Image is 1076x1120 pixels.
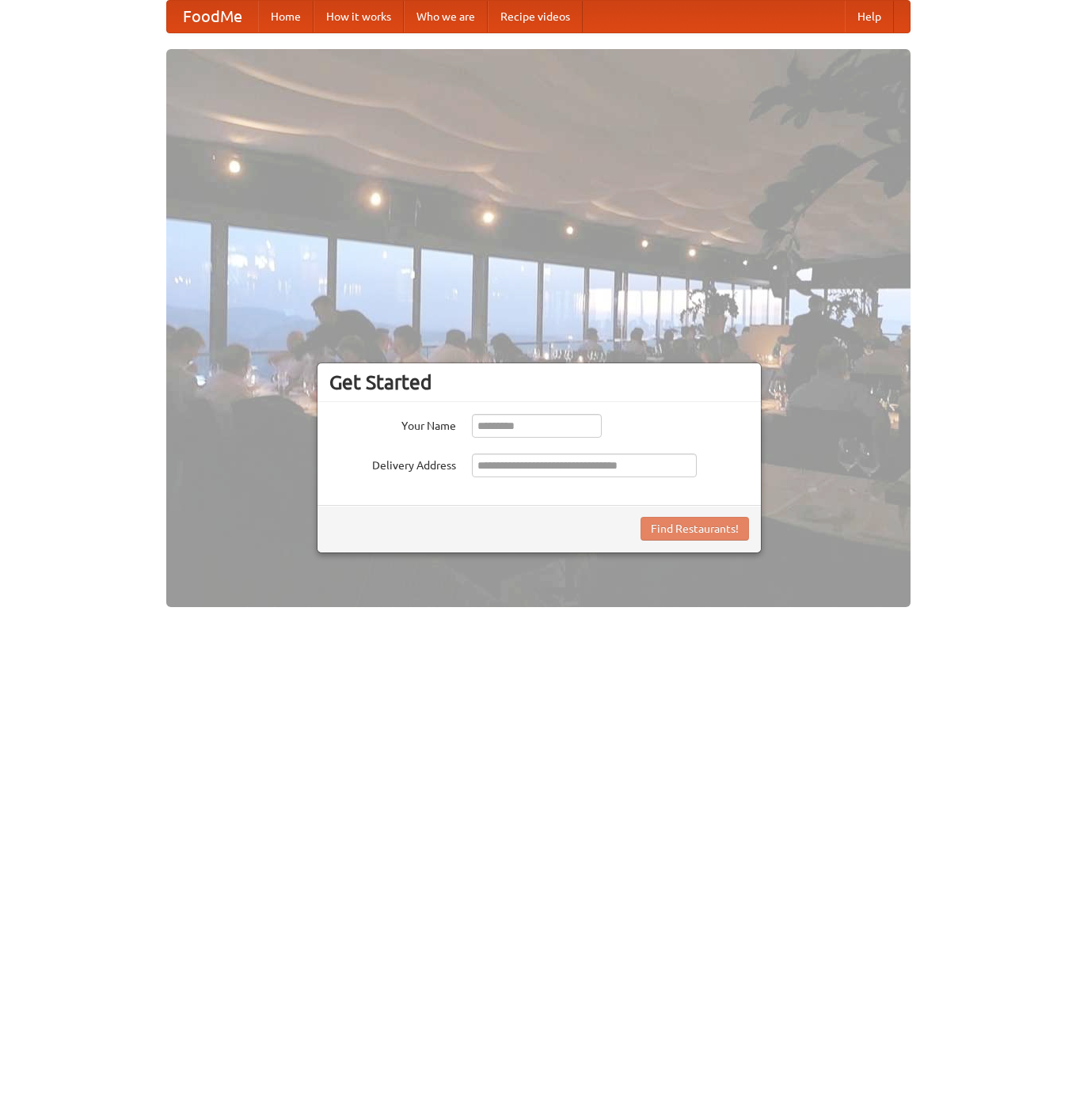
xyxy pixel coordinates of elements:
[488,1,583,32] a: Recipe videos
[845,1,894,32] a: Help
[404,1,488,32] a: Who we are
[329,454,456,473] label: Delivery Address
[167,1,258,32] a: FoodMe
[329,370,749,394] h3: Get Started
[258,1,314,32] a: Home
[314,1,404,32] a: How it works
[641,517,749,541] button: Find Restaurants!
[329,414,456,434] label: Your Name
